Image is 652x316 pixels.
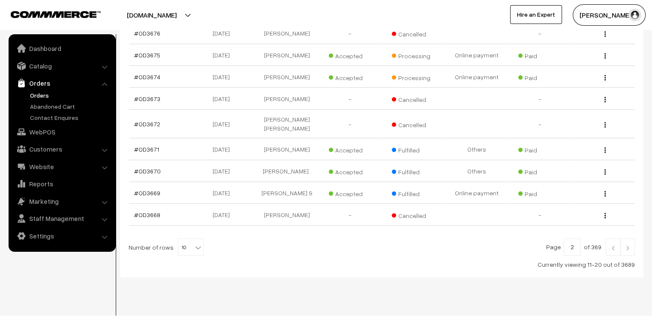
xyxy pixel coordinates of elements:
[604,53,606,59] img: Menu
[392,187,435,198] span: Fulfilled
[508,110,572,138] td: -
[518,71,561,82] span: Paid
[318,204,382,226] td: -
[11,41,113,56] a: Dashboard
[445,182,508,204] td: Online payment
[255,138,319,160] td: [PERSON_NAME]
[604,191,606,197] img: Menu
[192,88,255,110] td: [DATE]
[546,243,561,250] span: Page
[318,22,382,44] td: -
[508,204,572,226] td: -
[134,95,160,102] a: #OD3673
[255,182,319,204] td: [PERSON_NAME] S
[392,49,435,60] span: Processing
[28,113,113,122] a: Contact Enquires
[445,66,508,88] td: Online payment
[445,138,508,160] td: Others
[192,22,255,44] td: [DATE]
[508,22,572,44] td: -
[97,4,207,26] button: [DOMAIN_NAME]
[11,159,113,174] a: Website
[11,75,113,91] a: Orders
[392,118,435,129] span: Cancelled
[445,44,508,66] td: Online payment
[329,71,372,82] span: Accepted
[134,146,159,153] a: #OD3671
[518,165,561,176] span: Paid
[192,110,255,138] td: [DATE]
[255,88,319,110] td: [PERSON_NAME]
[178,238,204,256] span: 10
[392,93,435,104] span: Cancelled
[192,66,255,88] td: [DATE]
[134,73,160,80] a: #OD3674
[392,27,435,39] span: Cancelled
[609,245,617,250] img: Left
[604,169,606,175] img: Menu
[604,213,606,218] img: Menu
[604,31,606,37] img: Menu
[518,143,561,155] span: Paid
[192,138,255,160] td: [DATE]
[573,4,646,26] button: [PERSON_NAME]
[604,75,606,80] img: Menu
[255,44,319,66] td: [PERSON_NAME]
[192,204,255,226] td: [DATE]
[11,211,113,226] a: Staff Management
[392,71,435,82] span: Processing
[134,51,160,59] a: #OD3675
[129,260,635,269] div: Currently viewing 11-20 out of 3689
[11,228,113,244] a: Settings
[134,167,161,175] a: #OD3670
[604,147,606,153] img: Menu
[518,187,561,198] span: Paid
[392,143,435,155] span: Fulfilled
[445,160,508,182] td: Others
[510,5,562,24] a: Hire an Expert
[318,88,382,110] td: -
[192,182,255,204] td: [DATE]
[255,22,319,44] td: [PERSON_NAME]
[134,120,160,128] a: #OD3672
[329,187,372,198] span: Accepted
[11,11,101,18] img: COMMMERCE
[329,165,372,176] span: Accepted
[584,243,601,250] span: of 369
[192,44,255,66] td: [DATE]
[392,165,435,176] span: Fulfilled
[11,176,113,191] a: Reports
[329,143,372,155] span: Accepted
[255,110,319,138] td: [PERSON_NAME] [PERSON_NAME]
[508,88,572,110] td: -
[255,66,319,88] td: [PERSON_NAME]
[129,243,174,252] span: Number of rows
[11,58,113,74] a: Catalog
[255,160,319,182] td: [PERSON_NAME] .
[11,194,113,209] a: Marketing
[178,239,203,256] span: 10
[192,160,255,182] td: [DATE]
[255,204,319,226] td: [PERSON_NAME]
[11,124,113,140] a: WebPOS
[604,97,606,102] img: Menu
[628,9,641,21] img: user
[134,30,160,37] a: #OD3676
[28,102,113,111] a: Abandoned Cart
[624,245,631,250] img: Right
[329,49,372,60] span: Accepted
[11,141,113,157] a: Customers
[318,110,382,138] td: -
[11,9,86,19] a: COMMMERCE
[518,49,561,60] span: Paid
[392,209,435,220] span: Cancelled
[28,91,113,100] a: Orders
[134,189,160,197] a: #OD3669
[134,211,160,218] a: #OD3668
[604,122,606,128] img: Menu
